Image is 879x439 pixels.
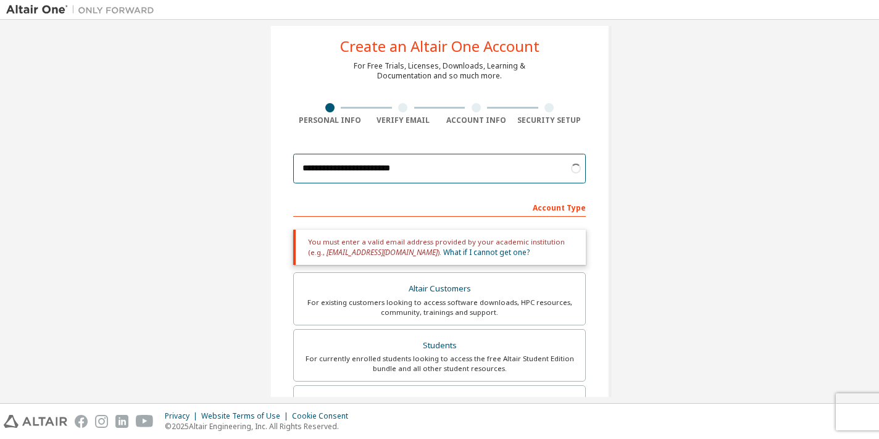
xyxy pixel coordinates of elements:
p: © 2025 Altair Engineering, Inc. All Rights Reserved. [165,421,356,432]
div: Privacy [165,411,201,421]
div: Website Terms of Use [201,411,292,421]
img: Altair One [6,4,160,16]
div: Cookie Consent [292,411,356,421]
div: You must enter a valid email address provided by your academic institution (e.g., ). [293,230,586,265]
div: For existing customers looking to access software downloads, HPC resources, community, trainings ... [301,298,578,317]
div: Verify Email [367,115,440,125]
img: facebook.svg [75,415,88,428]
img: linkedin.svg [115,415,128,428]
img: altair_logo.svg [4,415,67,428]
div: For Free Trials, Licenses, Downloads, Learning & Documentation and so much more. [354,61,525,81]
img: youtube.svg [136,415,154,428]
span: [EMAIL_ADDRESS][DOMAIN_NAME] [327,247,438,257]
div: Students [301,337,578,354]
div: Security Setup [513,115,586,125]
div: Faculty [301,393,578,411]
div: For currently enrolled students looking to access the free Altair Student Edition bundle and all ... [301,354,578,374]
a: What if I cannot get one? [443,247,530,257]
div: Create an Altair One Account [340,39,539,54]
div: Personal Info [293,115,367,125]
div: Account Type [293,197,586,217]
img: instagram.svg [95,415,108,428]
div: Account Info [439,115,513,125]
div: Altair Customers [301,280,578,298]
